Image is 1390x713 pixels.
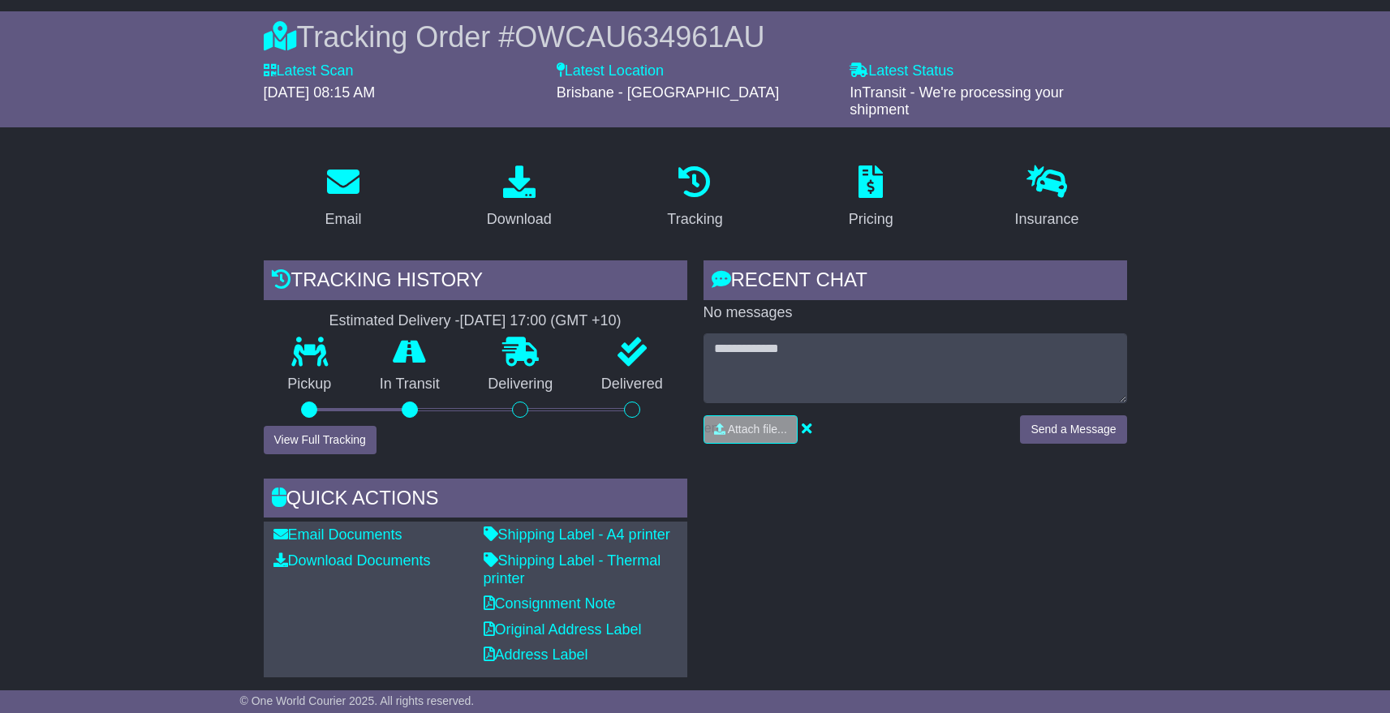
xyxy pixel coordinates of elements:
span: Brisbane - [GEOGRAPHIC_DATA] [557,84,779,101]
a: Download [476,160,562,236]
p: In Transit [355,376,464,393]
button: Send a Message [1020,415,1126,444]
p: No messages [704,304,1127,322]
div: Tracking history [264,260,687,304]
div: RECENT CHAT [704,260,1127,304]
div: Pricing [849,208,893,230]
a: Consignment Note [484,595,616,612]
a: Email [314,160,372,236]
a: Insurance [1005,160,1090,236]
a: Address Label [484,646,588,663]
p: Delivering [464,376,578,393]
div: Quick Actions [264,479,687,522]
a: Download Documents [273,552,431,569]
span: © One World Courier 2025. All rights reserved. [240,694,475,707]
label: Latest Scan [264,62,354,80]
label: Latest Location [557,62,664,80]
div: Insurance [1015,208,1079,230]
a: Original Address Label [484,621,642,638]
p: Delivered [577,376,687,393]
a: Email Documents [273,526,402,543]
div: Tracking [667,208,722,230]
a: Shipping Label - A4 printer [484,526,670,543]
p: Pickup [264,376,356,393]
label: Latest Status [850,62,953,80]
a: Shipping Label - Thermal printer [484,552,661,586]
button: View Full Tracking [264,426,377,454]
div: Download [487,208,552,230]
a: Tracking [656,160,733,236]
span: OWCAU634961AU [514,20,764,54]
div: [DATE] 17:00 (GMT +10) [460,312,622,330]
div: Estimated Delivery - [264,312,687,330]
span: [DATE] 08:15 AM [264,84,376,101]
div: Tracking Order # [264,19,1127,54]
a: Pricing [838,160,904,236]
span: InTransit - We're processing your shipment [850,84,1064,118]
div: Email [325,208,361,230]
